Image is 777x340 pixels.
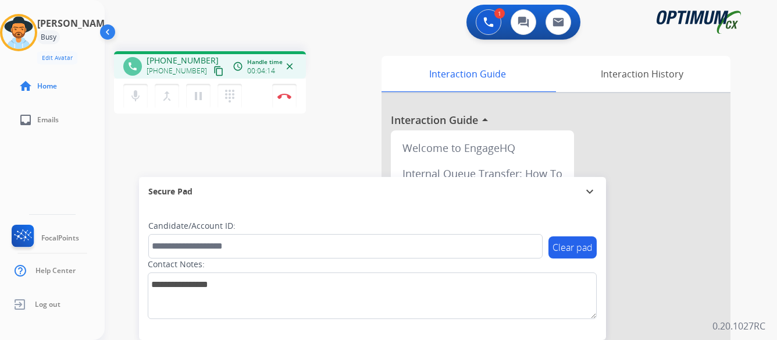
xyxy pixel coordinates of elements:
[247,66,275,76] span: 00:04:14
[284,61,295,72] mat-icon: close
[147,55,219,66] span: [PHONE_NUMBER]
[19,113,33,127] mat-icon: inbox
[35,266,76,275] span: Help Center
[41,233,79,243] span: FocalPoints
[37,51,77,65] button: Edit Avatar
[277,93,291,99] img: control
[712,319,765,333] p: 0.20.1027RC
[213,66,224,76] mat-icon: content_copy
[19,79,33,93] mat-icon: home
[148,220,236,232] label: Candidate/Account ID:
[148,186,193,197] span: Secure Pad
[247,58,283,66] span: Handle time
[583,185,597,199] mat-icon: expand_more
[37,115,59,125] span: Emails
[223,89,237,103] mat-icon: dialpad
[233,61,243,72] mat-icon: access_time
[35,300,60,309] span: Log out
[37,30,60,44] div: Busy
[395,161,569,186] div: Internal Queue Transfer: How To
[9,225,79,252] a: FocalPoints
[191,89,205,103] mat-icon: pause
[147,66,207,76] span: [PHONE_NUMBER]
[382,56,553,92] div: Interaction Guide
[160,89,174,103] mat-icon: merge_type
[127,61,138,72] mat-icon: phone
[129,89,142,103] mat-icon: mic
[494,8,505,19] div: 1
[37,16,113,30] h3: [PERSON_NAME]
[148,258,205,270] label: Contact Notes:
[553,56,730,92] div: Interaction History
[2,16,35,49] img: avatar
[548,236,597,258] button: Clear pad
[395,135,569,161] div: Welcome to EngageHQ
[37,82,57,91] span: Home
